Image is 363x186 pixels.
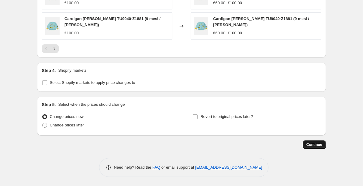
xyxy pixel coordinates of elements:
[195,165,262,170] a: [EMAIL_ADDRESS][DOMAIN_NAME]
[50,44,59,53] button: Next
[50,123,84,127] span: Change prices later
[58,67,86,74] p: Shopify markets
[42,102,56,108] h2: Step 5.
[213,30,225,36] div: €60.00
[58,102,125,108] p: Select when the prices should change
[50,80,135,85] span: Select Shopify markets to apply price changes to
[306,142,322,147] span: Continue
[303,140,326,149] button: Continue
[45,17,60,35] img: SRCkgxZrlqDyzmoSBumblebee-Crochet-Applique_25CC_2581-Cardigan-1_80x.jpg
[160,165,195,170] span: or email support at
[64,30,79,36] div: €100.00
[200,114,253,119] span: Revert to original prices later?
[42,67,56,74] h2: Step 4.
[228,30,242,36] strike: €100.00
[152,165,160,170] a: FAQ
[114,165,153,170] span: Need help? Read the
[213,16,309,27] span: Cardigan [PERSON_NAME] TU9040-Z1881 (9 mesi / [PERSON_NAME])
[64,16,161,27] span: Cardigan [PERSON_NAME] TU9040-Z1881 (9 mesi / [PERSON_NAME])
[42,44,59,53] nav: Pagination
[194,17,209,35] img: SRCkgxZrlqDyzmoSBumblebee-Crochet-Applique_25CC_2581-Cardigan-1_80x.jpg
[50,114,84,119] span: Change prices now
